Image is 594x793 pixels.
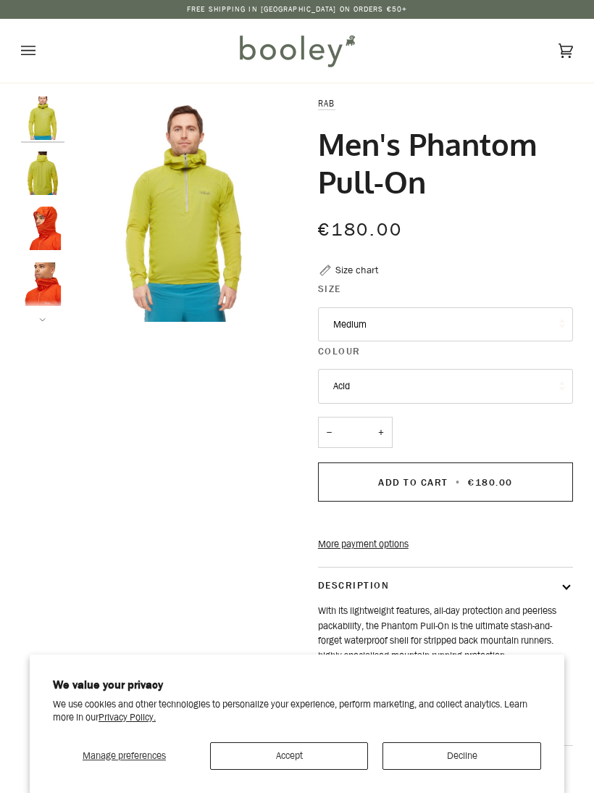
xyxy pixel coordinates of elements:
[21,19,64,83] button: Open menu
[369,417,393,448] button: +
[318,417,341,448] button: −
[21,207,64,250] img: Rab Men's Phantom Pull-On - Booley Galway
[233,30,360,72] img: Booley
[318,97,335,109] a: Rab
[318,369,573,404] button: Acid
[318,604,573,663] p: With its lightweight features, all-day protection and peerless packability, the Phantom Pull-On i...
[318,307,573,342] button: Medium
[468,476,512,489] span: €180.00
[335,262,378,278] div: Size chart
[21,96,64,140] img: Rab Men's Phantom Pull-On Acid - Booley Galway
[21,151,64,195] img: Rab Men's Phantom Pull-On Acid - Booley Galway
[318,125,562,201] h1: Men's Phantom Pull-On
[72,96,297,322] img: Rab Men&#39;s Phantom Pull-On Acid - Booley Galway
[187,4,407,15] p: Free Shipping in [GEOGRAPHIC_DATA] on Orders €50+
[382,742,541,770] button: Decline
[318,568,573,605] button: Description
[451,476,465,489] span: •
[53,698,541,723] p: We use cookies and other technologies to personalize your experience, perform marketing, and coll...
[318,417,393,448] input: Quantity
[318,462,573,502] button: Add to Cart • €180.00
[99,710,156,724] a: Privacy Policy.
[378,476,448,489] span: Add to Cart
[318,282,341,296] span: Size
[318,344,361,359] span: Colour
[21,262,64,306] img: Rab Men's Phantom Pull-On - Booley Galway
[210,742,369,770] button: Accept
[318,217,403,241] span: €180.00
[72,96,297,322] div: Rab Men's Phantom Pull-On Acid - Booley Galway
[53,678,541,692] h2: We value your privacy
[318,537,573,552] a: More payment options
[83,749,166,763] span: Manage preferences
[53,742,196,770] button: Manage preferences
